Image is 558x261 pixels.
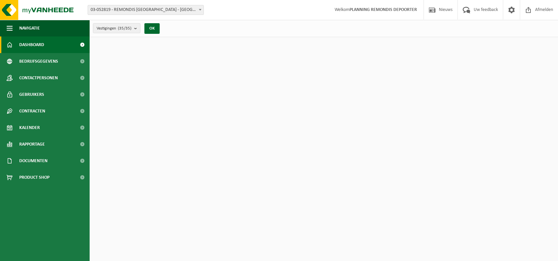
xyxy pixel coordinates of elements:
[93,23,140,33] button: Vestigingen(35/35)
[19,36,44,53] span: Dashboard
[97,24,131,33] span: Vestigingen
[19,70,58,86] span: Contactpersonen
[19,53,58,70] span: Bedrijfsgegevens
[19,119,40,136] span: Kalender
[88,5,204,15] span: 03-052819 - REMONDIS WEST-VLAANDEREN - OOSTENDE
[3,246,111,261] iframe: chat widget
[19,103,45,119] span: Contracten
[19,86,44,103] span: Gebruikers
[88,5,203,15] span: 03-052819 - REMONDIS WEST-VLAANDEREN - OOSTENDE
[19,20,40,36] span: Navigatie
[19,136,45,153] span: Rapportage
[118,26,131,31] count: (35/35)
[19,169,49,186] span: Product Shop
[144,23,160,34] button: OK
[350,7,417,12] strong: PLANNING REMONDIS DEPOORTER
[19,153,47,169] span: Documenten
